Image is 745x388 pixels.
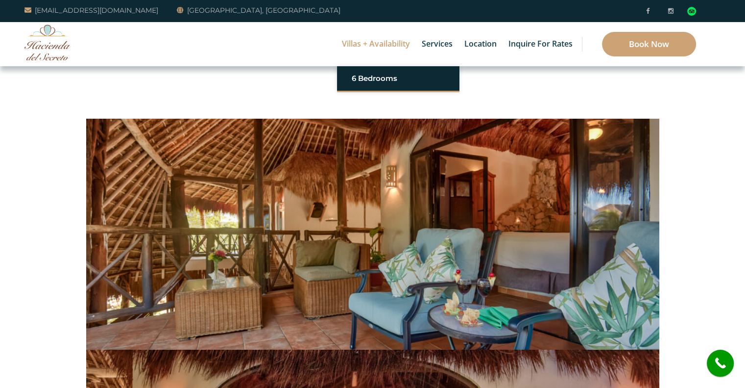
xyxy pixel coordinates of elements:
a: Location [459,22,502,66]
a: [GEOGRAPHIC_DATA], [GEOGRAPHIC_DATA] [177,4,340,16]
a: Inquire for Rates [504,22,577,66]
a: Services [417,22,457,66]
a: Book Now [602,32,696,56]
div: Read traveler reviews on Tripadvisor [687,7,696,16]
a: 6 Bedrooms [352,70,445,87]
img: Tripadvisor_logomark.svg [687,7,696,16]
img: Awesome Logo [24,25,71,60]
a: [EMAIL_ADDRESS][DOMAIN_NAME] [24,4,158,16]
a: call [707,350,734,377]
i: call [709,352,731,374]
a: Villas + Availability [337,22,415,66]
